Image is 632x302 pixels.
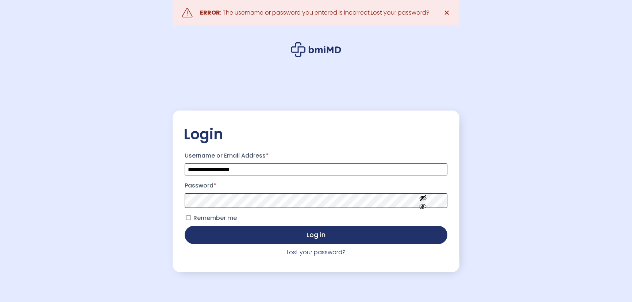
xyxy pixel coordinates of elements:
label: Username or Email Address [185,150,447,162]
button: Log in [185,226,447,244]
strong: ERROR [200,8,220,17]
a: Lost your password? [287,248,346,256]
input: Remember me [186,215,191,220]
span: ✕ [444,8,450,18]
div: : The username or password you entered is incorrect. ? [200,8,429,18]
label: Password [185,180,447,191]
span: Remember me [193,214,237,222]
h2: Login [184,125,448,143]
a: Lost your password [371,8,426,17]
a: ✕ [439,5,454,20]
button: Show password [402,188,443,213]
